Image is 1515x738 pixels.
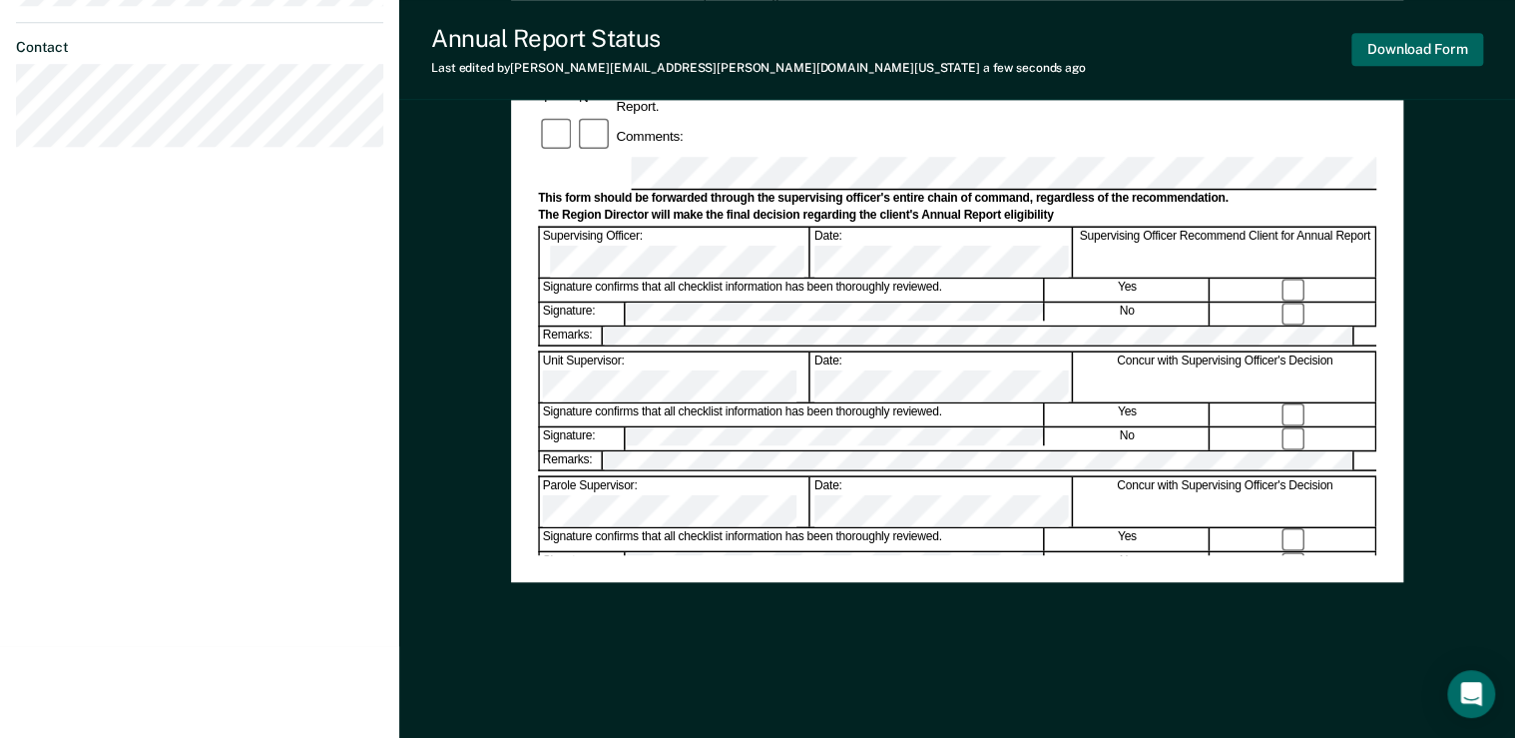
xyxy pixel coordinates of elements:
[539,327,603,346] div: Remarks:
[1045,403,1210,426] div: Yes
[539,403,1043,426] div: Signature confirms that all checklist information has been thoroughly reviewed.
[1447,670,1495,718] div: Open Intercom Messenger
[539,477,809,527] div: Parole Supervisor:
[613,127,686,145] div: Comments:
[431,61,1086,75] div: Last edited by [PERSON_NAME][EMAIL_ADDRESS][PERSON_NAME][DOMAIN_NAME][US_STATE]
[811,477,1073,527] div: Date:
[1045,528,1210,551] div: Yes
[539,303,624,326] div: Signature:
[539,353,809,402] div: Unit Supervisor:
[811,227,1073,277] div: Date:
[1351,33,1483,66] button: Download Form
[539,552,624,575] div: Signature:
[539,427,624,450] div: Signature:
[538,192,1376,208] div: This form should be forwarded through the supervising officer's entire chain of command, regardle...
[1075,227,1376,277] div: Supervising Officer Recommend Client for Annual Report
[539,528,1043,551] div: Signature confirms that all checklist information has been thoroughly reviewed.
[1075,477,1376,527] div: Concur with Supervising Officer's Decision
[539,227,809,277] div: Supervising Officer:
[539,279,1043,302] div: Signature confirms that all checklist information has been thoroughly reviewed.
[539,451,603,470] div: Remarks:
[1045,279,1210,302] div: Yes
[811,353,1073,402] div: Date:
[983,61,1086,75] span: a few seconds ago
[1045,303,1210,326] div: No
[1045,427,1210,450] div: No
[538,209,1376,225] div: The Region Director will make the final decision regarding the client's Annual Report eligibility
[431,24,1086,53] div: Annual Report Status
[16,39,383,56] dt: Contact
[1045,552,1210,575] div: No
[1075,353,1376,402] div: Concur with Supervising Officer's Decision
